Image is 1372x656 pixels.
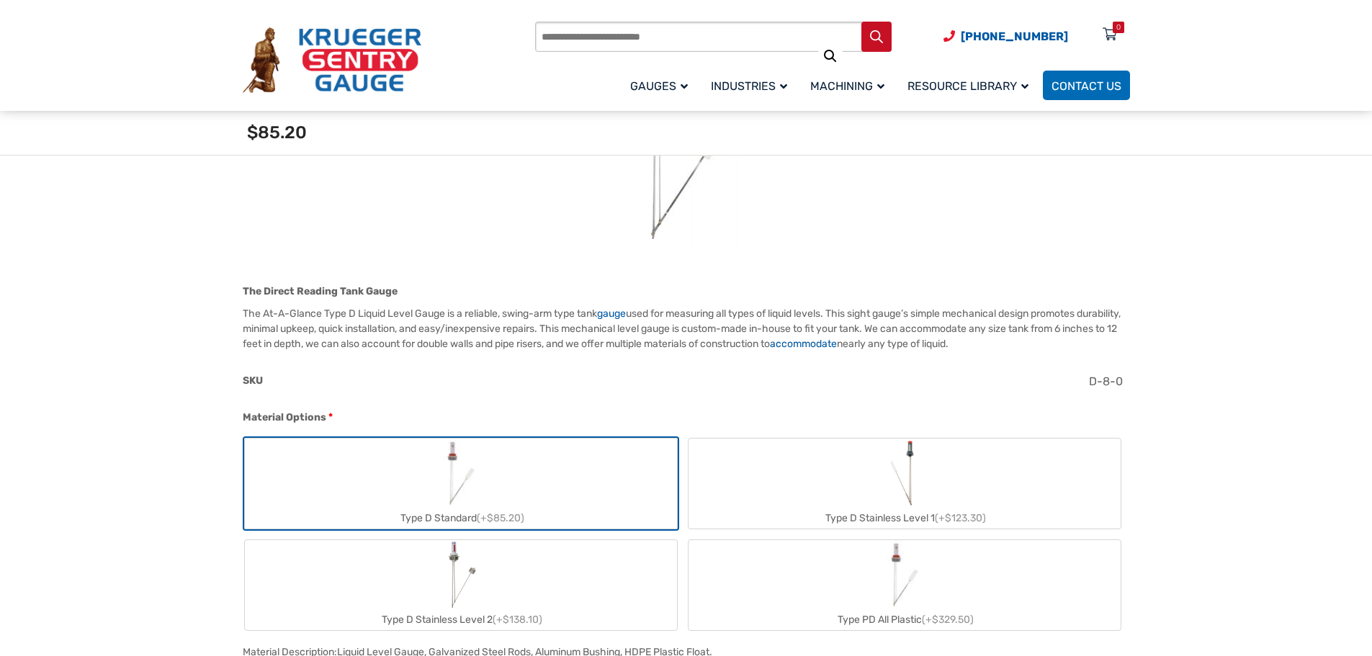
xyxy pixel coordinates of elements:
[689,609,1121,630] div: Type PD All Plastic
[922,614,974,626] span: (+$329.50)
[802,68,899,102] a: Machining
[885,439,923,508] img: Chemical Sight Gauge
[1089,374,1123,388] span: D-8-0
[1043,71,1130,100] a: Contact Us
[630,79,688,93] span: Gauges
[961,30,1068,43] span: [PHONE_NUMBER]
[243,285,398,297] strong: The Direct Reading Tank Gauge
[943,27,1068,45] a: Phone Number (920) 434-8860
[907,79,1028,93] span: Resource Library
[493,614,542,626] span: (+$138.10)
[245,540,677,630] label: Type D Stainless Level 2
[245,609,677,630] div: Type D Stainless Level 2
[243,27,421,94] img: Krueger Sentry Gauge
[243,374,263,387] span: SKU
[243,306,1130,351] p: The At-A-Glance Type D Liquid Level Gauge is a reliable, swing-arm type tank used for measuring a...
[243,411,326,423] span: Material Options
[245,508,677,529] div: Type D Standard
[622,68,702,102] a: Gauges
[689,508,1121,529] div: Type D Stainless Level 1
[810,79,884,93] span: Machining
[711,79,787,93] span: Industries
[817,43,843,69] a: View full-screen image gallery
[247,122,307,143] span: $85.20
[689,540,1121,630] label: Type PD All Plastic
[770,338,837,350] a: accommodate
[1052,79,1121,93] span: Contact Us
[597,307,626,320] a: gauge
[689,439,1121,529] label: Type D Stainless Level 1
[899,68,1043,102] a: Resource Library
[1116,22,1121,33] div: 0
[245,439,677,529] label: Type D Standard
[702,68,802,102] a: Industries
[328,410,333,425] abbr: required
[935,512,986,524] span: (+$123.30)
[477,512,524,524] span: (+$85.20)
